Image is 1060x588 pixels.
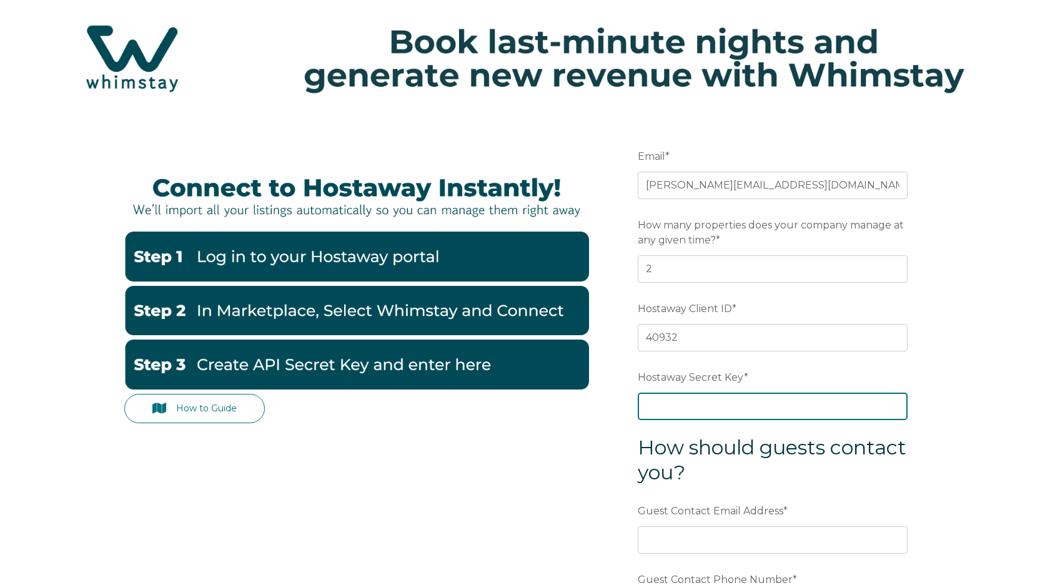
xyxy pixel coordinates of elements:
img: Hostaway1 [124,232,589,282]
img: Hostaway2 [124,286,589,336]
img: Hubspot header for SSOB (4) [12,4,1048,114]
span: How many properties does your company manage at any given time? [638,215,904,250]
span: Hostaway Secret Key [638,368,744,387]
span: Guest Contact Email Address [638,501,783,521]
span: How should guests contact you? [638,435,906,484]
span: Hostaway Client ID [638,299,732,318]
a: How to Guide [124,394,265,423]
img: Hostaway3-1 [124,340,589,390]
span: Email [638,147,665,166]
img: Hostaway Banner [124,164,589,227]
